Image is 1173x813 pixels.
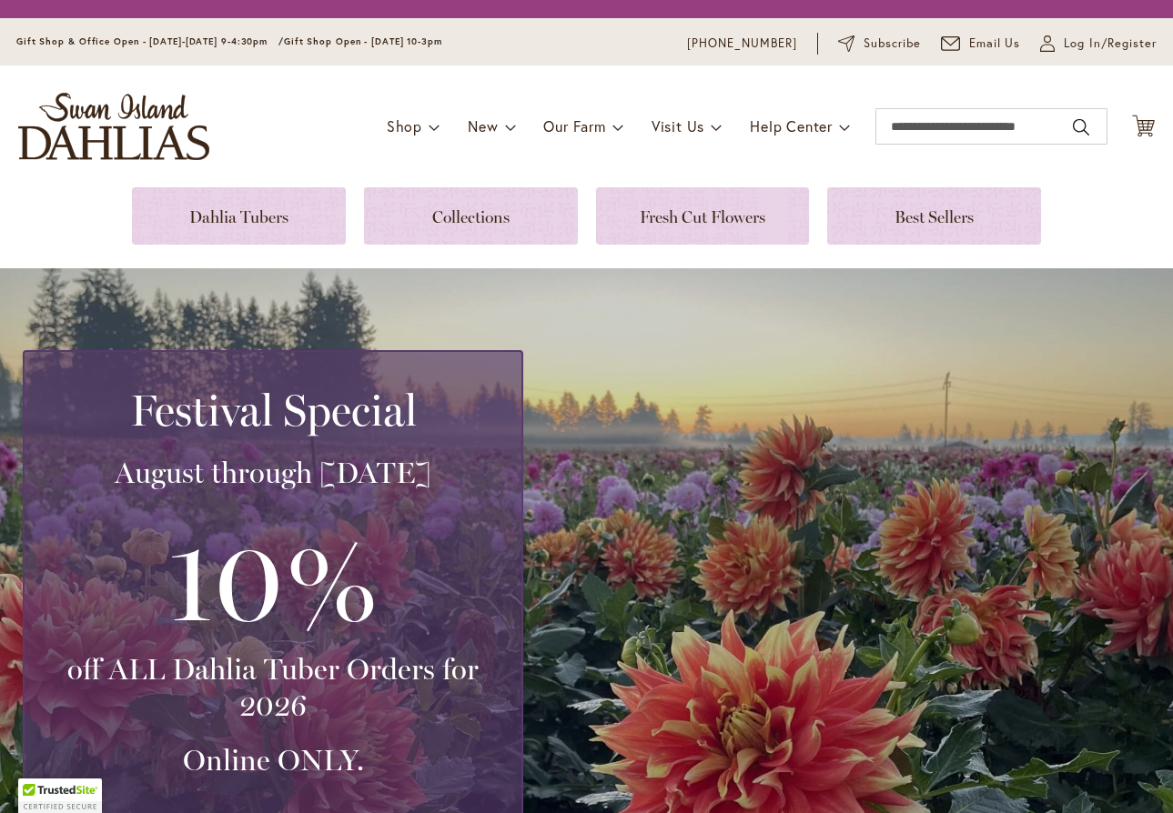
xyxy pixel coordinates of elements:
span: Gift Shop Open - [DATE] 10-3pm [284,35,442,47]
h2: Festival Special [46,385,500,436]
span: Help Center [750,116,833,135]
span: New [468,116,498,135]
button: Search [1073,113,1089,142]
a: Log In/Register [1040,35,1157,53]
span: Our Farm [543,116,605,135]
h3: August through [DATE] [46,455,500,491]
a: Subscribe [838,35,921,53]
h3: Online ONLY. [46,742,500,778]
span: Subscribe [864,35,921,53]
div: TrustedSite Certified [18,778,102,813]
a: Email Us [941,35,1021,53]
span: Email Us [969,35,1021,53]
span: Shop [387,116,422,135]
h3: off ALL Dahlia Tuber Orders for 2026 [46,651,500,724]
span: Log In/Register [1064,35,1157,53]
a: store logo [18,93,209,160]
span: Gift Shop & Office Open - [DATE]-[DATE] 9-4:30pm / [16,35,284,47]
h3: 10% [46,509,500,651]
a: [PHONE_NUMBER] [687,35,797,53]
span: Visit Us [652,116,704,135]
